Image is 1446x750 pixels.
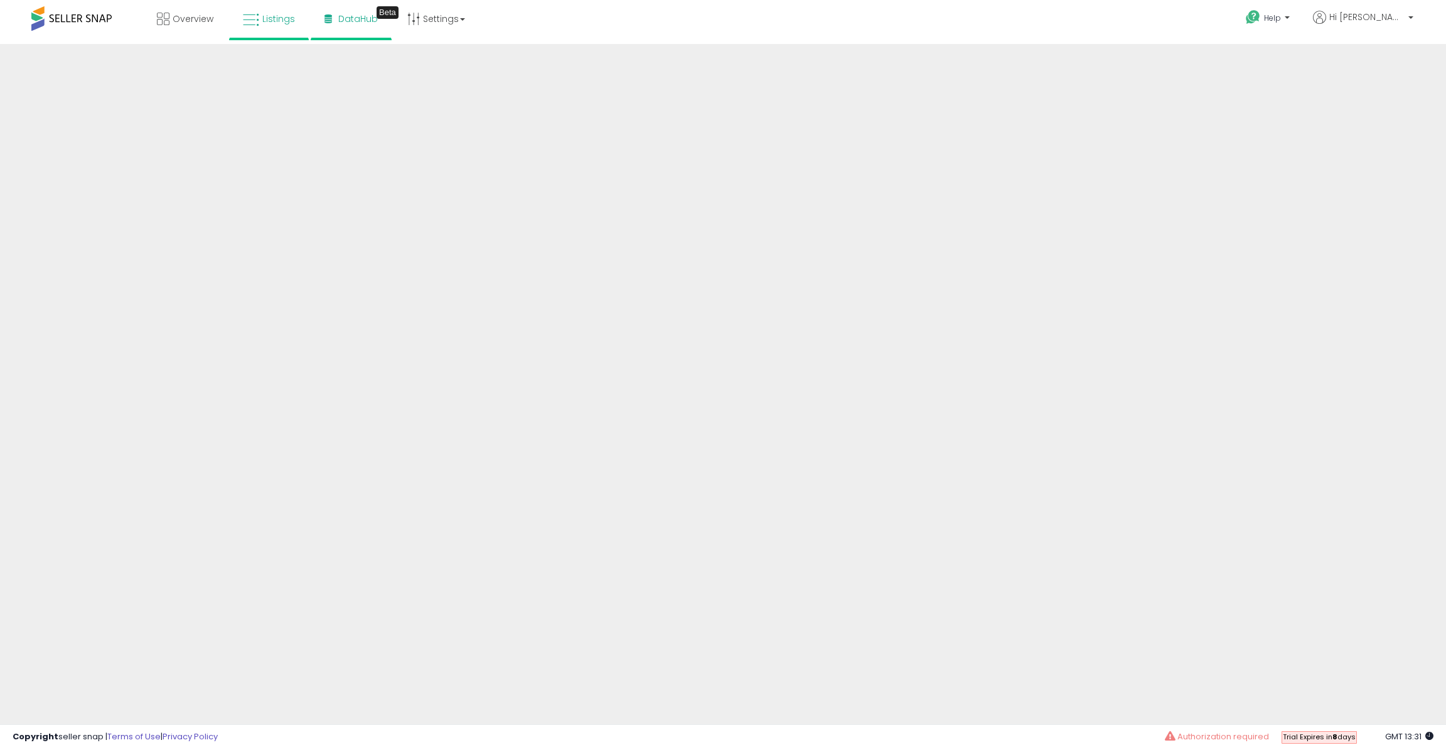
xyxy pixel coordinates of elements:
[1313,11,1413,39] a: Hi [PERSON_NAME]
[173,13,213,25] span: Overview
[163,731,218,742] a: Privacy Policy
[13,731,218,743] div: seller snap | |
[1283,732,1356,742] span: Trial Expires in days
[1329,11,1405,23] span: Hi [PERSON_NAME]
[13,731,58,742] strong: Copyright
[107,731,161,742] a: Terms of Use
[1177,731,1269,742] span: Authorization required
[1245,9,1261,25] i: Get Help
[262,13,295,25] span: Listings
[1385,731,1433,742] span: 2025-10-9 13:31 GMT
[338,13,378,25] span: DataHub
[377,6,399,19] div: Tooltip anchor
[1332,732,1337,742] b: 8
[1264,13,1281,23] span: Help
